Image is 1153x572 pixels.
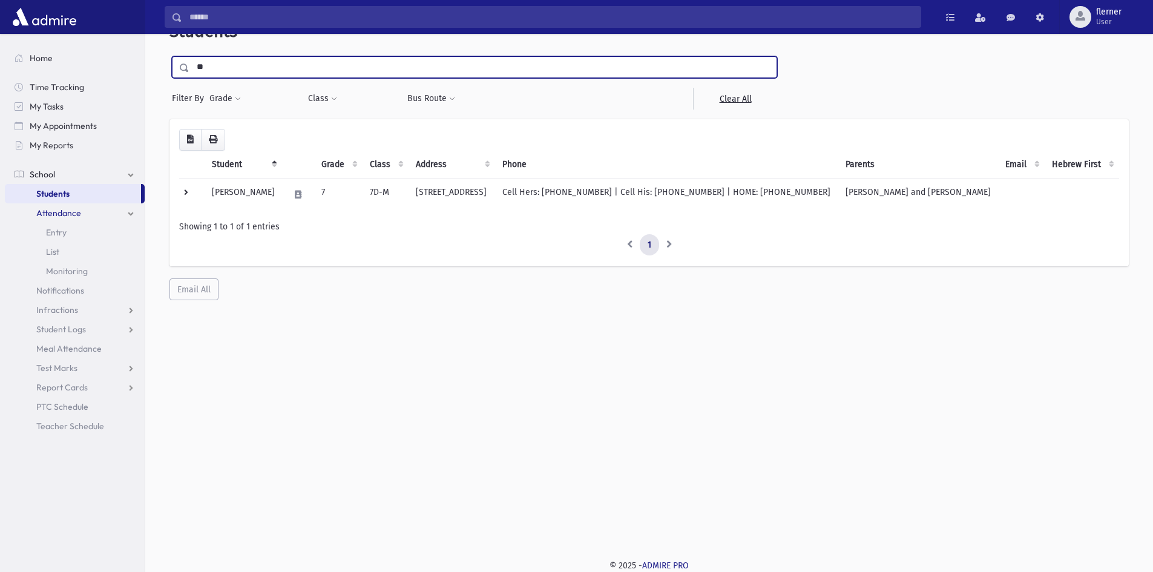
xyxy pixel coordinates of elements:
[363,151,409,179] th: Class: activate to sort column ascending
[5,184,141,203] a: Students
[5,48,145,68] a: Home
[165,559,1134,572] div: © 2025 -
[495,178,838,211] td: Cell Hers: [PHONE_NUMBER] | Cell His: [PHONE_NUMBER] | HOME: [PHONE_NUMBER]
[46,227,67,238] span: Entry
[409,151,495,179] th: Address: activate to sort column ascending
[30,53,53,64] span: Home
[5,136,145,155] a: My Reports
[5,320,145,339] a: Student Logs
[5,242,145,261] a: List
[182,6,921,28] input: Search
[5,261,145,281] a: Monitoring
[172,92,209,105] span: Filter By
[5,378,145,397] a: Report Cards
[179,220,1119,233] div: Showing 1 to 1 of 1 entries
[179,129,202,151] button: CSV
[36,401,88,412] span: PTC Schedule
[46,266,88,277] span: Monitoring
[30,120,97,131] span: My Appointments
[36,188,70,199] span: Students
[314,151,363,179] th: Grade: activate to sort column ascending
[36,382,88,393] span: Report Cards
[1045,151,1119,179] th: Hebrew First: activate to sort column ascending
[36,324,86,335] span: Student Logs
[409,178,495,211] td: [STREET_ADDRESS]
[36,421,104,432] span: Teacher Schedule
[693,88,777,110] a: Clear All
[495,151,838,179] th: Phone
[5,300,145,320] a: Infractions
[1096,17,1122,27] span: User
[201,129,225,151] button: Print
[5,97,145,116] a: My Tasks
[5,339,145,358] a: Meal Attendance
[5,77,145,97] a: Time Tracking
[5,397,145,416] a: PTC Schedule
[5,223,145,242] a: Entry
[30,101,64,112] span: My Tasks
[36,343,102,354] span: Meal Attendance
[5,203,145,223] a: Attendance
[205,151,282,179] th: Student: activate to sort column descending
[30,140,73,151] span: My Reports
[363,178,409,211] td: 7D-M
[838,151,998,179] th: Parents
[209,88,241,110] button: Grade
[314,178,363,211] td: 7
[1096,7,1122,17] span: flerner
[36,208,81,219] span: Attendance
[5,358,145,378] a: Test Marks
[642,560,689,571] a: ADMIRE PRO
[5,116,145,136] a: My Appointments
[36,304,78,315] span: Infractions
[30,82,84,93] span: Time Tracking
[36,363,77,373] span: Test Marks
[36,285,84,296] span: Notifications
[998,151,1045,179] th: Email: activate to sort column ascending
[169,278,218,300] button: Email All
[307,88,338,110] button: Class
[5,281,145,300] a: Notifications
[5,416,145,436] a: Teacher Schedule
[640,234,659,256] a: 1
[10,5,79,29] img: AdmirePro
[5,165,145,184] a: School
[838,178,998,211] td: [PERSON_NAME] and [PERSON_NAME]
[30,169,55,180] span: School
[407,88,456,110] button: Bus Route
[205,178,282,211] td: [PERSON_NAME]
[46,246,59,257] span: List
